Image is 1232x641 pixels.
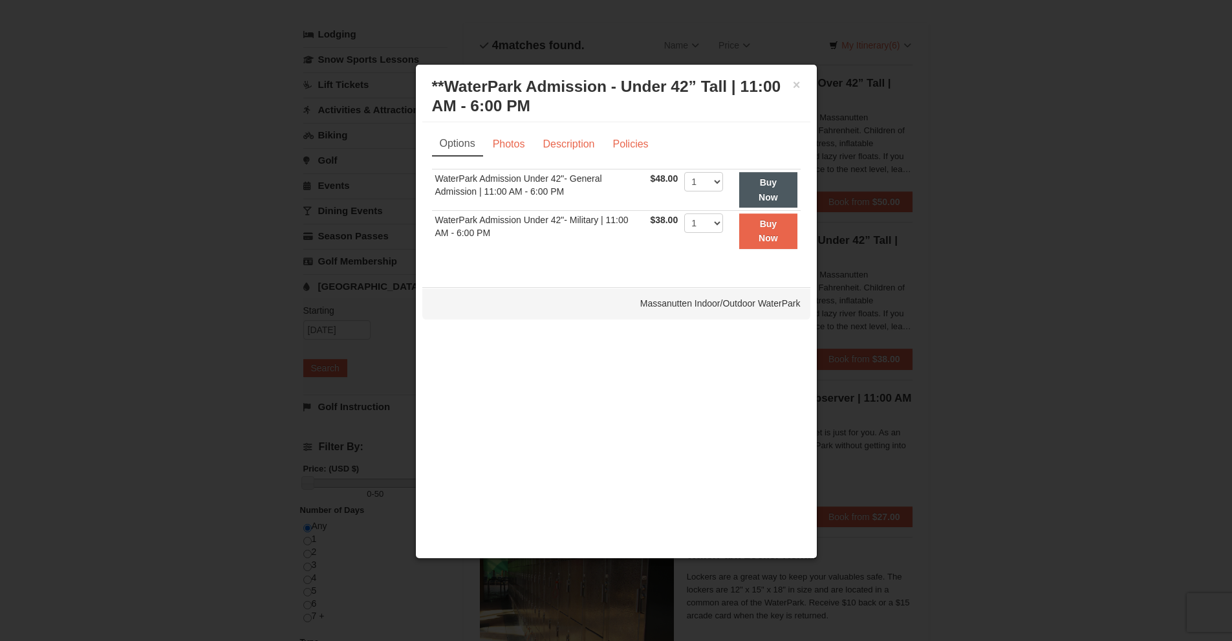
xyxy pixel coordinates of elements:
button: Buy Now [739,172,797,208]
strong: Buy Now [759,219,778,243]
h3: **WaterPark Admission - Under 42” Tall | 11:00 AM - 6:00 PM [432,77,801,116]
a: Description [534,132,603,157]
a: Photos [484,132,534,157]
td: WaterPark Admission Under 42"- General Admission | 11:00 AM - 6:00 PM [432,169,647,211]
span: $48.00 [650,173,678,184]
button: Buy Now [739,213,797,249]
span: $38.00 [650,215,678,225]
a: Policies [604,132,656,157]
strong: Buy Now [759,177,778,202]
td: WaterPark Admission Under 42"- Military | 11:00 AM - 6:00 PM [432,210,647,251]
button: × [793,78,801,91]
a: Options [432,132,483,157]
div: Massanutten Indoor/Outdoor WaterPark [422,287,810,320]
